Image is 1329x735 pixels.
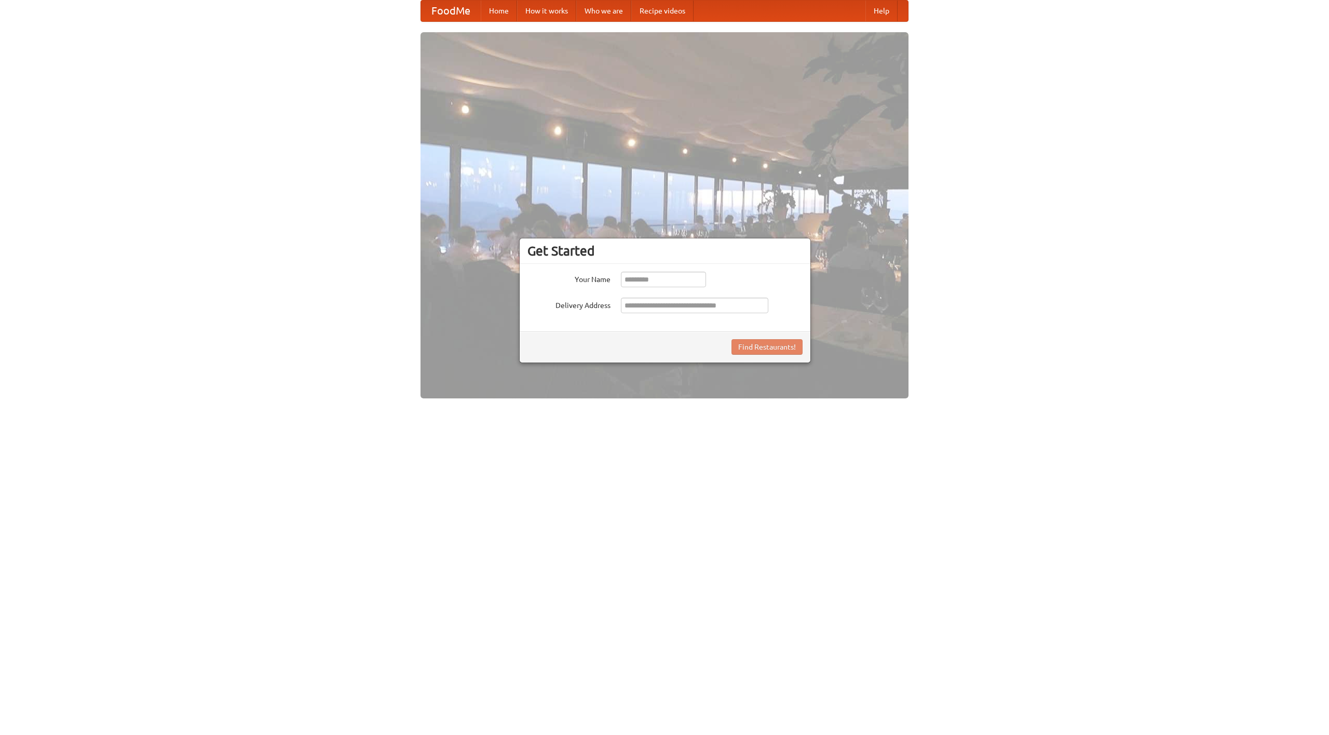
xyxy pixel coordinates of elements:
button: Find Restaurants! [731,339,803,355]
h3: Get Started [527,243,803,259]
a: Help [865,1,898,21]
a: FoodMe [421,1,481,21]
a: Who we are [576,1,631,21]
label: Delivery Address [527,298,611,311]
a: How it works [517,1,576,21]
a: Recipe videos [631,1,694,21]
label: Your Name [527,272,611,285]
a: Home [481,1,517,21]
